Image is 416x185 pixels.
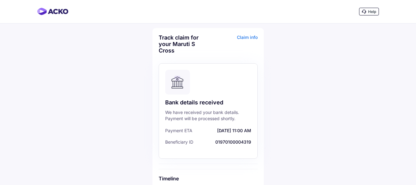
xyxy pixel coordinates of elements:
img: horizontal-gradient.png [37,8,68,15]
span: 01970100004319 [195,139,251,145]
span: Beneficiary ID [165,139,193,145]
div: Track claim for your Maruti S Cross [159,34,207,54]
h6: Timeline [159,175,258,182]
span: [DATE] 11:00 AM [194,128,251,133]
div: Claim info [210,34,258,58]
div: We have received your bank details. Payment will be processed shortly. [165,109,251,122]
span: Help [368,9,376,14]
span: Payment ETA [165,128,192,133]
div: Bank details received [165,99,251,106]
